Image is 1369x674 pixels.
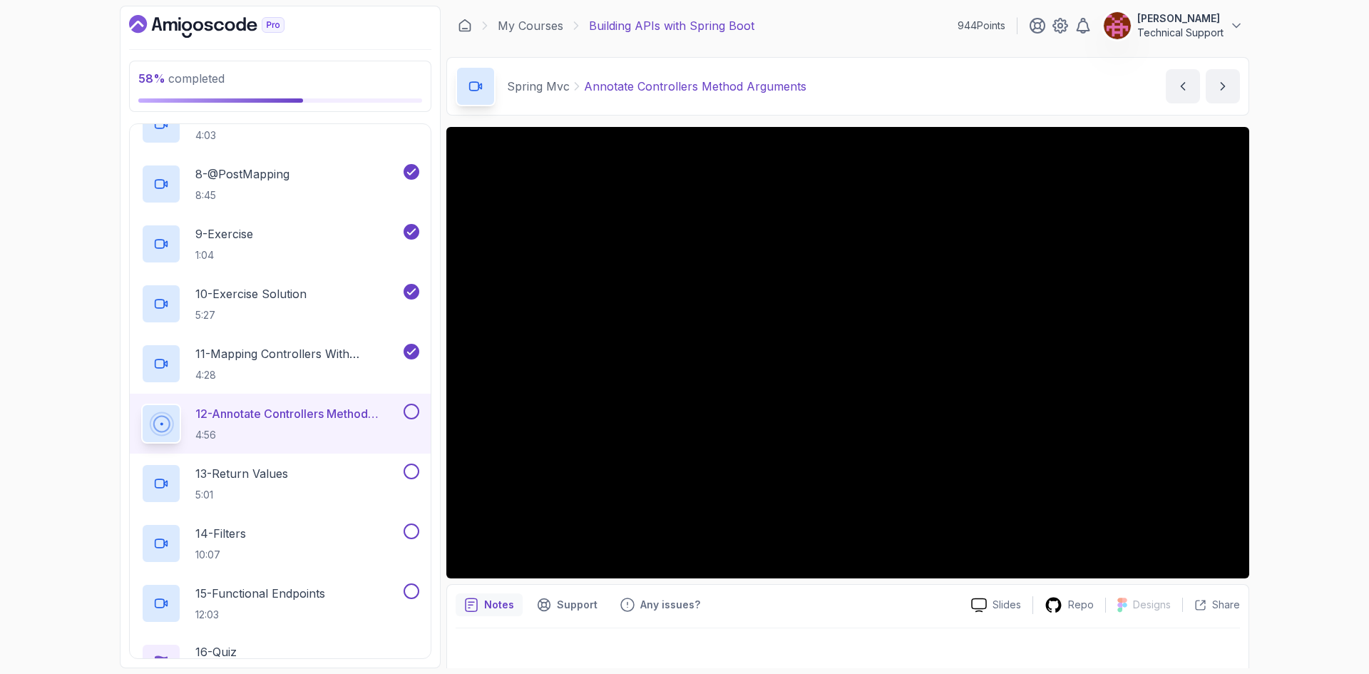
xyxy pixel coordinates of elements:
[129,15,317,38] a: Dashboard
[557,598,598,612] p: Support
[612,593,709,616] button: Feedback button
[195,585,325,602] p: 15 - Functional Endpoints
[195,608,325,622] p: 12:03
[141,344,419,384] button: 11-Mapping Controllers With @Requestmapping4:28
[1068,598,1094,612] p: Repo
[960,598,1032,613] a: Slides
[589,17,754,34] p: Building APIs with Spring Boot
[195,285,307,302] p: 10 - Exercise Solution
[195,368,401,382] p: 4:28
[141,224,419,264] button: 9-Exercise1:04
[141,104,419,144] button: 4:03
[195,128,303,143] p: 4:03
[195,188,289,203] p: 8:45
[138,71,225,86] span: completed
[1166,69,1200,103] button: previous content
[1133,598,1171,612] p: Designs
[195,165,289,183] p: 8 - @PostMapping
[195,643,237,660] p: 16 - Quiz
[1212,598,1240,612] p: Share
[195,548,246,562] p: 10:07
[141,583,419,623] button: 15-Functional Endpoints12:03
[195,405,401,422] p: 12 - Annotate Controllers Method Arguments
[141,464,419,504] button: 13-Return Values5:01
[141,524,419,563] button: 14-Filters10:07
[484,598,514,612] p: Notes
[1033,596,1105,614] a: Repo
[141,284,419,324] button: 10-Exercise Solution5:27
[1103,11,1244,40] button: user profile image[PERSON_NAME]Technical Support
[993,598,1021,612] p: Slides
[138,71,165,86] span: 58 %
[456,593,523,616] button: notes button
[446,127,1249,578] iframe: 12 - Annotate Controllers Method Arguments
[1137,26,1224,40] p: Technical Support
[1206,69,1240,103] button: next content
[195,488,288,502] p: 5:01
[195,308,307,322] p: 5:27
[141,404,419,444] button: 12-Annotate Controllers Method Arguments4:56
[1182,598,1240,612] button: Share
[195,248,253,262] p: 1:04
[507,78,570,95] p: Spring Mvc
[498,17,563,34] a: My Courses
[195,225,253,242] p: 9 - Exercise
[195,428,401,442] p: 4:56
[1104,12,1131,39] img: user profile image
[195,525,246,542] p: 14 - Filters
[958,19,1005,33] p: 944 Points
[584,78,806,95] p: Annotate Controllers Method Arguments
[458,19,472,33] a: Dashboard
[195,465,288,482] p: 13 - Return Values
[141,164,419,204] button: 8-@PostMapping8:45
[1137,11,1224,26] p: [PERSON_NAME]
[195,345,401,362] p: 11 - Mapping Controllers With @Requestmapping
[528,593,606,616] button: Support button
[640,598,700,612] p: Any issues?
